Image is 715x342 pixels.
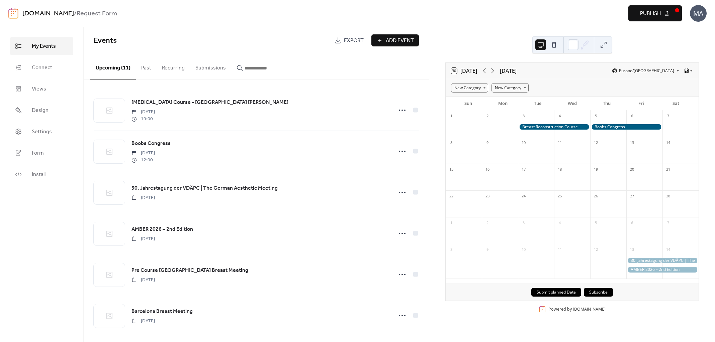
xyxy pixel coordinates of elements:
[10,165,73,183] a: Install
[371,34,419,46] button: Add Event
[518,124,590,130] div: Breast Reconstruction Course - Brussel Prof. Hamdi
[32,42,56,50] span: My Events
[626,258,699,264] div: 30. Jahrestagung der VDÄPC | The German Aesthetic Meeting
[556,113,563,120] div: 4
[484,113,491,120] div: 2
[131,109,155,116] span: [DATE]
[77,7,117,20] b: Request Form
[628,193,636,200] div: 27
[664,113,672,120] div: 7
[131,139,171,148] a: Boobs Congress
[451,97,485,110] div: Sun
[484,139,491,147] div: 9
[131,235,155,242] span: [DATE]
[555,97,589,110] div: Wed
[131,99,288,107] span: [MEDICAL_DATA] Course - [GEOGRAPHIC_DATA] [PERSON_NAME]
[664,166,672,173] div: 21
[10,37,73,55] a: My Events
[32,85,46,93] span: Views
[448,113,455,120] div: 1
[131,116,155,123] span: 19:00
[484,193,491,200] div: 23
[94,33,117,48] span: Events
[32,171,46,179] span: Install
[131,307,193,316] a: Barcelona Breast Meeting
[624,97,658,110] div: Fri
[500,67,517,75] div: [DATE]
[520,246,527,253] div: 10
[131,150,155,157] span: [DATE]
[190,54,231,79] button: Submissions
[131,225,193,233] span: AMBER 2026 – 2nd Edition
[531,288,581,297] button: Submit planned Date
[131,194,155,201] span: [DATE]
[136,54,157,79] button: Past
[628,246,636,253] div: 13
[556,166,563,173] div: 18
[664,193,672,200] div: 28
[619,69,674,73] span: Europe/[GEOGRAPHIC_DATA]
[590,97,624,110] div: Thu
[590,124,662,130] div: Boobs Congress
[131,277,155,284] span: [DATE]
[556,246,563,253] div: 11
[520,193,527,200] div: 24
[628,5,682,21] button: Publish
[131,157,155,164] span: 12:00
[520,97,555,110] div: Tue
[10,101,73,119] a: Design
[592,113,600,120] div: 5
[584,288,613,297] button: Subscribe
[449,66,479,75] button: 30[DATE]
[520,113,527,120] div: 3
[626,267,699,273] div: AMBER 2026 – 2nd Edition
[484,246,491,253] div: 9
[448,139,455,147] div: 8
[592,166,600,173] div: 19
[131,98,288,107] a: [MEDICAL_DATA] Course - [GEOGRAPHIC_DATA] [PERSON_NAME]
[22,7,74,20] a: [DOMAIN_NAME]
[548,306,606,312] div: Powered by
[592,193,600,200] div: 26
[520,139,527,147] div: 10
[131,225,193,234] a: AMBER 2026 – 2nd Edition
[628,113,636,120] div: 6
[8,8,18,19] img: logo
[592,139,600,147] div: 12
[32,128,52,136] span: Settings
[486,97,520,110] div: Mon
[592,219,600,227] div: 5
[448,246,455,253] div: 8
[448,166,455,173] div: 15
[448,219,455,227] div: 1
[386,37,414,45] span: Add Event
[690,5,707,22] div: MA
[520,219,527,227] div: 3
[664,139,672,147] div: 14
[556,219,563,227] div: 4
[592,246,600,253] div: 12
[131,184,278,193] a: 30. Jahrestagung der VDÄPC | The German Aesthetic Meeting
[32,107,49,115] span: Design
[344,37,364,45] span: Export
[32,64,52,72] span: Connect
[628,166,636,173] div: 20
[664,219,672,227] div: 7
[131,266,248,275] a: Pre Course [GEOGRAPHIC_DATA] Breast Meeting
[10,123,73,141] a: Settings
[659,97,693,110] div: Sat
[484,219,491,227] div: 2
[556,193,563,200] div: 25
[628,139,636,147] div: 13
[520,166,527,173] div: 17
[484,166,491,173] div: 16
[556,139,563,147] div: 11
[10,80,73,98] a: Views
[448,193,455,200] div: 22
[131,318,155,325] span: [DATE]
[10,144,73,162] a: Form
[157,54,190,79] button: Recurring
